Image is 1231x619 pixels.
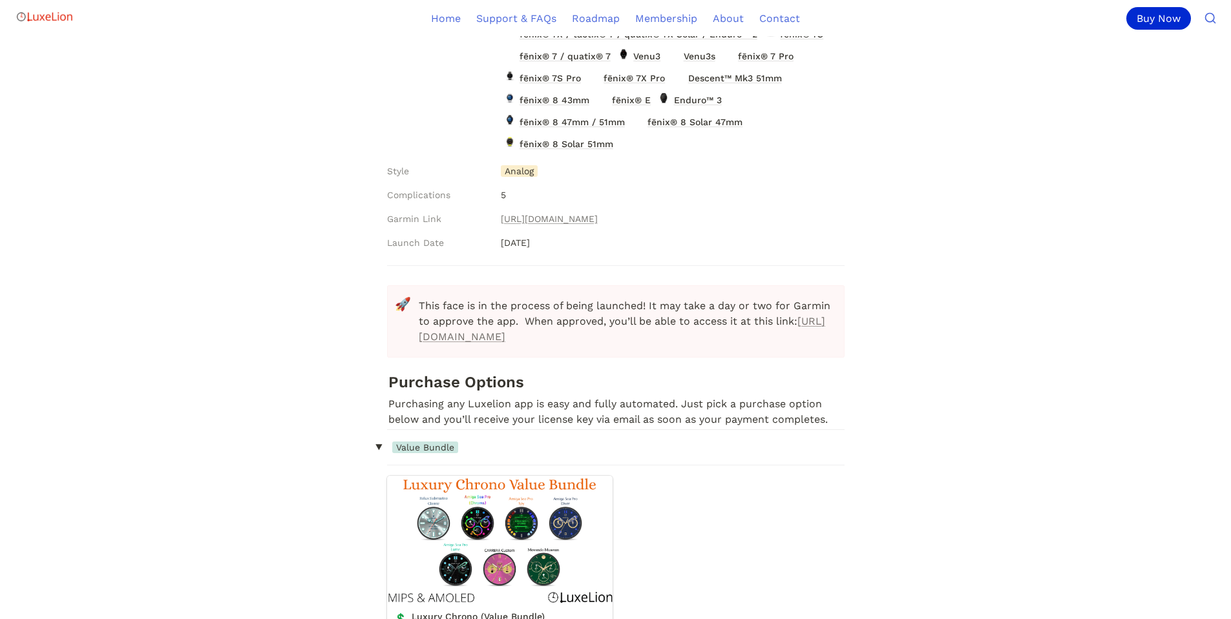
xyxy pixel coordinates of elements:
span: Enduro™ 3 [673,92,723,108]
img: fēnix® 8 Solar 51mm [504,137,516,147]
span: Venu3 [632,48,662,65]
span: Analog [501,165,538,177]
img: fēnix® E [596,93,608,103]
span: fēnix® 8 Solar 47mm [646,114,744,130]
a: fēnix® 7 / quatix® 7fēnix® 7 / quatix® 7 [501,46,615,66]
span: ‣ [368,441,389,452]
img: fēnix® 7X Pro [588,71,600,81]
span: fēnix® 8 47mm / 51mm [518,114,626,130]
img: fēnix® 8 47mm / 51mm [504,115,516,125]
span: fēnix® 7 / quatix® 7 [518,48,612,65]
span: Descent ™ Mk3 51mm [687,70,783,86]
a: Enduro™ 3Enduro™ 3 [655,90,725,110]
a: fēnix® Efēnix® E [593,90,655,110]
a: Descent™ Mk3 51mmDescent™ Mk3 51mm [669,68,785,88]
p: This face is in the process of being launched! It may take a day or two for Garmin to approve the... [417,296,834,347]
span: Complications [387,188,450,202]
a: fēnix® 8 43mmfēnix® 8 43mm [501,90,593,110]
p: Purchasing any Luxelion app is easy and fully automated. Just pick a purchase option below and yo... [387,394,845,429]
span: Value Bundle [392,441,458,453]
img: Venu3 [618,49,629,59]
a: fēnix® 7X Profēnix® 7X Pro [585,68,669,88]
img: Enduro™ 3 [658,93,669,103]
div: 5 [496,183,845,207]
img: Descent™ Mk3 51mm [672,71,684,81]
a: Buy Now [1126,7,1196,30]
span: 🚀 [395,296,411,312]
h2: Purchase Options [387,370,845,394]
a: [URL][DOMAIN_NAME] [419,315,825,343]
span: fēnix® 7X Pro [602,70,666,86]
span: Style [387,165,409,178]
div: Buy Now [1126,7,1191,30]
span: fēnix® 8 43mm [518,92,591,108]
a: fēnix® 7S Profēnix® 7S Pro [501,68,585,88]
span: fēnix® E [611,92,652,108]
span: fēnix® 7S Pro [518,70,582,86]
span: Garmin Link [387,212,441,226]
a: [URL][DOMAIN_NAME] [501,211,598,227]
span: Venu3s [682,48,717,65]
a: Venu3Venu3 [615,46,664,66]
img: fēnix® 7 / quatix® 7 [504,49,516,59]
a: fēnix® 8 47mm / 51mmfēnix® 8 47mm / 51mm [501,112,629,132]
span: [DATE] [501,235,530,250]
a: fēnix® 7 Profēnix® 7 Pro [719,46,797,66]
a: Venu3sVenu3s [664,46,719,66]
img: Logo [16,4,74,30]
span: Launch Date [387,236,444,250]
a: fēnix® 8 Solar 51mmfēnix® 8 Solar 51mm [501,134,617,154]
img: fēnix® 7 Pro [722,49,734,59]
span: fēnix® 8 Solar 51mm [518,136,615,152]
img: Venu3s [668,49,679,59]
img: fēnix® 8 Solar 47mm [632,115,644,125]
a: fēnix® 8 Solar 47mmfēnix® 8 Solar 47mm [629,112,746,132]
img: fēnix® 8 43mm [504,93,516,103]
img: fēnix® 7S Pro [504,71,516,81]
span: fēnix® 7 Pro [737,48,795,65]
